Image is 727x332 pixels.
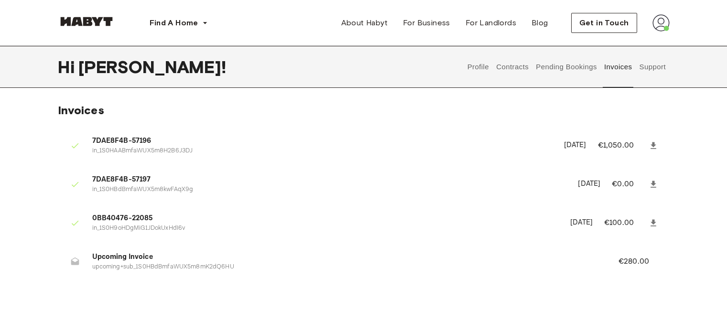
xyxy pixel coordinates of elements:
[92,224,559,233] p: in_1S0H9oHDgMiG1JDokUxHdI6v
[532,17,548,29] span: Blog
[535,46,598,88] button: Pending Bookings
[495,46,530,88] button: Contracts
[58,17,115,26] img: Habyt
[92,213,559,224] span: 0BB40476-22085
[403,17,450,29] span: For Business
[524,13,556,32] a: Blog
[466,46,490,88] button: Profile
[142,13,216,32] button: Find A Home
[571,13,637,33] button: Get in Touch
[570,217,593,228] p: [DATE]
[466,17,516,29] span: For Landlords
[92,263,596,272] p: upcoming+sub_1S0HBdBmfaWUX5m8mK2dQ6HU
[150,17,198,29] span: Find A Home
[58,57,78,77] span: Hi
[604,217,647,229] p: €100.00
[652,14,670,32] img: avatar
[92,252,596,263] span: Upcoming Invoice
[603,46,633,88] button: Invoices
[564,140,586,151] p: [DATE]
[458,13,524,32] a: For Landlords
[598,140,647,151] p: €1,050.00
[92,185,567,194] p: in_1S0HBdBmfaWUX5m8kwFAqX9g
[618,256,662,268] p: €280.00
[92,174,567,185] span: 7DAE8F4B-57197
[78,57,226,77] span: [PERSON_NAME] !
[92,147,553,156] p: in_1S0HAABmfaWUX5m8H2B6J3DJ
[334,13,395,32] a: About Habyt
[341,17,388,29] span: About Habyt
[578,179,600,190] p: [DATE]
[464,46,669,88] div: user profile tabs
[92,136,553,147] span: 7DAE8F4B-57196
[612,179,646,190] p: €0.00
[395,13,458,32] a: For Business
[638,46,667,88] button: Support
[579,17,629,29] span: Get in Touch
[58,103,104,117] span: Invoices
